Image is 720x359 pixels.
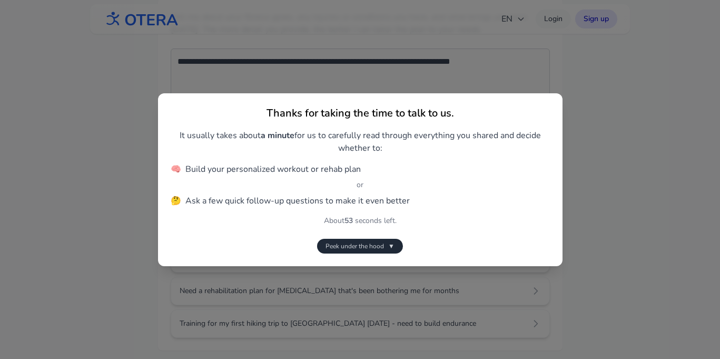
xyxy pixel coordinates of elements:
[171,216,550,226] p: About seconds left.
[388,242,394,250] span: ▼
[344,216,353,226] strong: 53
[171,129,550,154] p: It usually takes about for us to carefully read through everything you shared and decide whether to:
[171,163,181,176] span: 🧠
[261,130,294,141] strong: a minute
[317,239,403,254] button: Peek under the hood▼
[171,180,550,190] li: or
[326,242,384,250] span: Peek under the hood
[171,106,550,121] h2: Thanks for taking the time to talk to us.
[185,163,361,176] span: Build your personalized workout or rehab plan
[171,195,181,207] span: 🤔
[185,195,410,207] span: Ask a few quick follow-up questions to make it even better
